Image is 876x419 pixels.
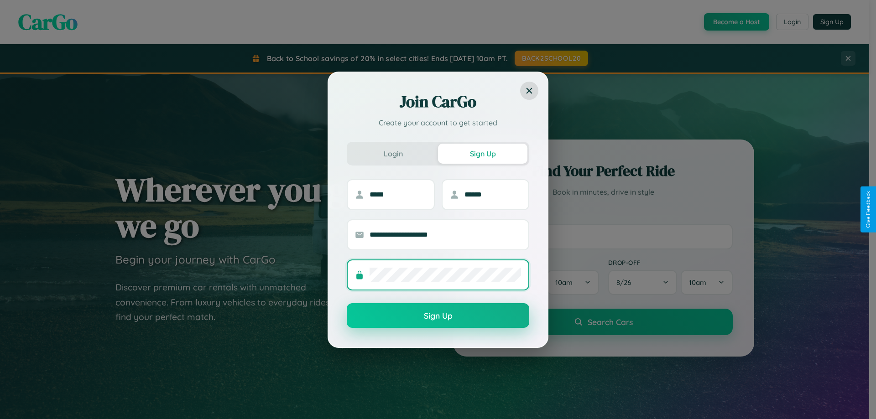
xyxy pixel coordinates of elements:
[865,191,871,228] div: Give Feedback
[347,117,529,128] p: Create your account to get started
[349,144,438,164] button: Login
[438,144,527,164] button: Sign Up
[347,91,529,113] h2: Join CarGo
[347,303,529,328] button: Sign Up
